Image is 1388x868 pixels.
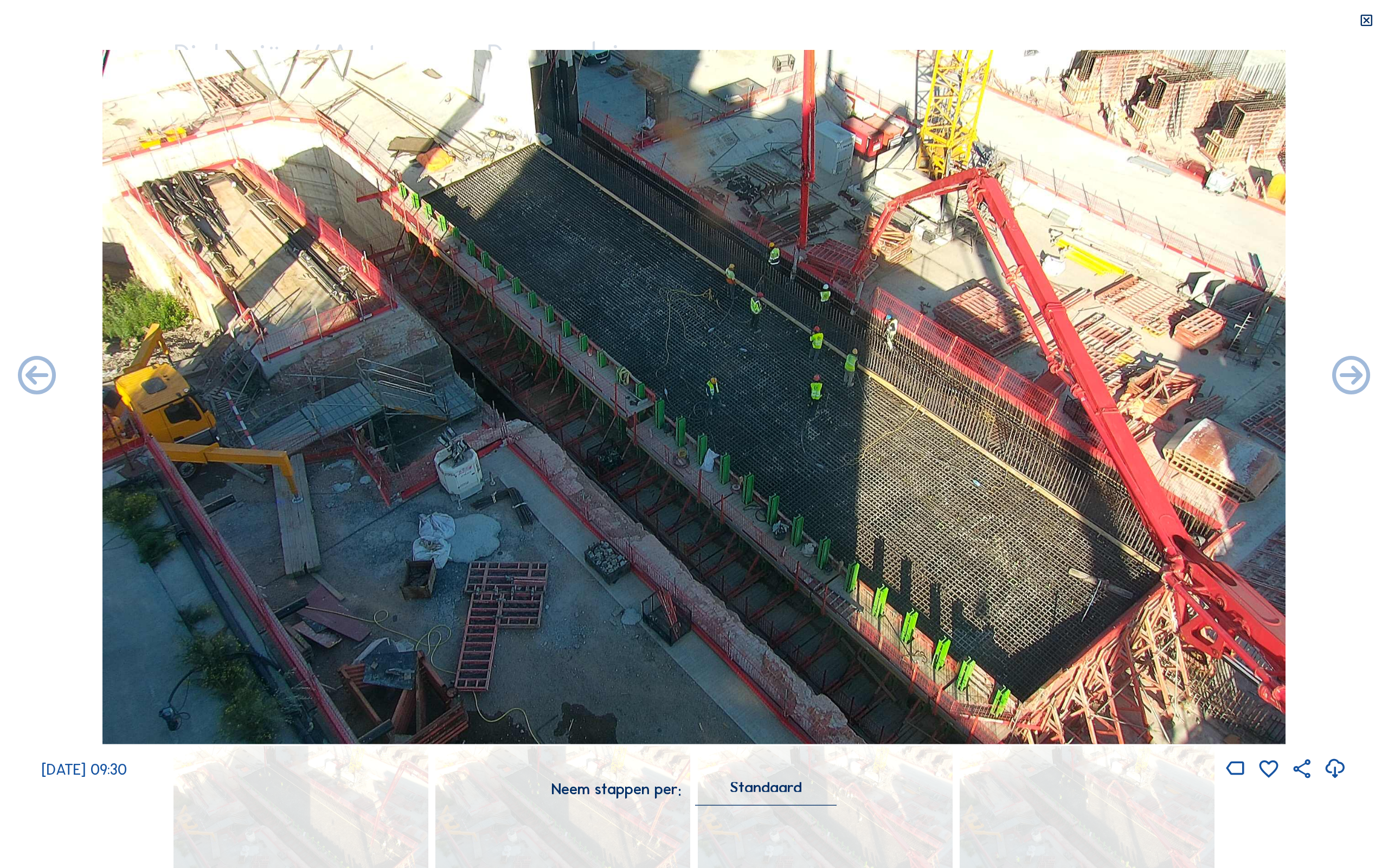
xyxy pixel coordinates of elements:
[695,782,837,805] div: Standaard
[1328,354,1374,400] i: Back
[42,760,127,778] span: [DATE] 09:30
[14,354,60,400] i: Forward
[730,782,802,792] div: Standaard
[102,50,1286,744] img: Image
[551,781,682,796] div: Neem stappen per:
